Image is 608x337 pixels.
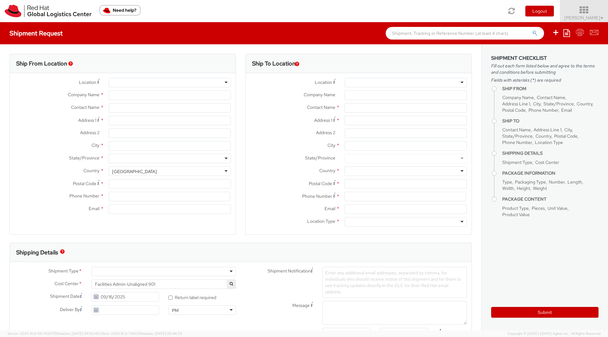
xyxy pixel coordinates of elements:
[50,293,80,300] span: Shipment Date
[491,307,598,318] button: Submit
[529,107,558,113] span: Phone Number
[327,142,335,148] span: City
[16,60,67,67] h3: Ship From Location
[172,307,179,314] div: PM
[548,205,567,211] span: Unit Value
[543,101,574,107] span: State/Province
[502,119,598,123] h4: Ship To
[502,86,598,91] h4: Ship From
[78,117,96,123] span: Address 1
[600,16,604,21] span: ▼
[302,193,332,199] span: Phone Number
[517,185,530,191] span: Height
[292,303,310,308] span: Message
[252,60,295,67] h3: Ship To Location
[502,95,534,100] span: Company Name
[168,296,173,300] input: Return label required
[325,206,335,211] span: Email
[307,104,335,110] span: Contact Name
[537,95,565,100] span: Contact Name
[508,331,600,336] span: Copyright © [DATE]-[DATE] Agistix Inc., All Rights Reserved
[502,185,514,191] span: Width
[561,107,572,113] span: Email
[92,279,236,289] span: Facilities Admin-Unaligned 901
[502,151,598,156] h4: Shipping Details
[92,142,99,148] span: City
[535,140,563,145] span: Location Type
[319,168,335,173] span: Country
[502,205,529,211] span: Product Type
[292,329,313,335] span: Reference
[89,206,99,211] span: Email
[567,179,582,185] span: Length
[532,205,545,211] span: Pieces
[99,5,141,16] button: Need help?
[533,101,541,107] span: City
[79,79,96,85] span: Location
[16,249,58,256] h3: Shipping Details
[502,212,530,217] span: Product Value
[71,104,99,110] span: Contact Name
[502,159,532,165] span: Shipment Type
[534,127,561,133] span: Address Line 1
[59,331,99,336] span: master, [DATE] 09:50:40
[95,281,232,287] span: Facilities Admin-Unaligned 901
[535,159,559,165] span: Cost Center
[564,127,572,133] span: City
[9,30,63,37] h4: Shipment Request
[564,15,604,21] span: [PERSON_NAME]
[491,77,598,83] span: Fields with asterisks (*) are required
[309,181,332,186] span: Postal Code
[48,268,79,275] span: Shipment Type
[54,280,79,288] span: Cost Center
[112,168,157,175] div: [GEOGRAPHIC_DATA]
[315,79,332,85] span: Location
[68,92,99,97] span: Company Name
[502,127,531,133] span: Contact Name
[525,6,554,16] button: Logout
[100,331,182,336] span: Client: 2025.18.0-71d3358
[549,179,565,185] span: Number
[305,155,335,161] span: State/Province
[60,306,80,313] span: Deliver By
[533,185,547,191] span: Weight
[325,270,461,295] span: Enter any additional email addresses, separated by comma, for individuals who should receive noti...
[268,268,311,274] span: Shipment Notification
[314,117,332,123] span: Address 1
[73,181,96,186] span: Postal Code
[554,133,578,139] span: Postal Code
[502,101,530,107] span: Address Line 1
[502,107,526,113] span: Postal Code
[316,130,335,135] span: Address 2
[83,168,99,173] span: Country
[142,331,182,336] span: master, [DATE] 09:46:25
[80,130,99,135] span: Address 2
[577,101,592,107] span: Country
[168,293,217,301] label: Return label required
[69,193,99,199] span: Phone Number
[304,92,335,97] span: Company Name
[515,179,546,185] span: Packaging Type
[5,5,92,17] img: rh-logistics-00dfa346123c4ec078e1.svg
[502,197,598,202] h4: Package Content
[535,133,551,139] span: Country
[386,27,544,40] input: Shipment, Tracking or Reference Number (at least 4 chars)
[307,218,335,224] span: Location Type
[491,63,598,75] span: Fill out each form listed below and agree to the terms and conditions before submitting
[8,331,99,336] span: Server: 2025.19.0-91c74307f99
[502,171,598,176] h4: Package Information
[502,140,532,145] span: Phone Number
[502,179,512,185] span: Type
[69,155,99,161] span: State/Province
[502,133,533,139] span: State/Province
[491,55,598,61] h3: Shipment Checklist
